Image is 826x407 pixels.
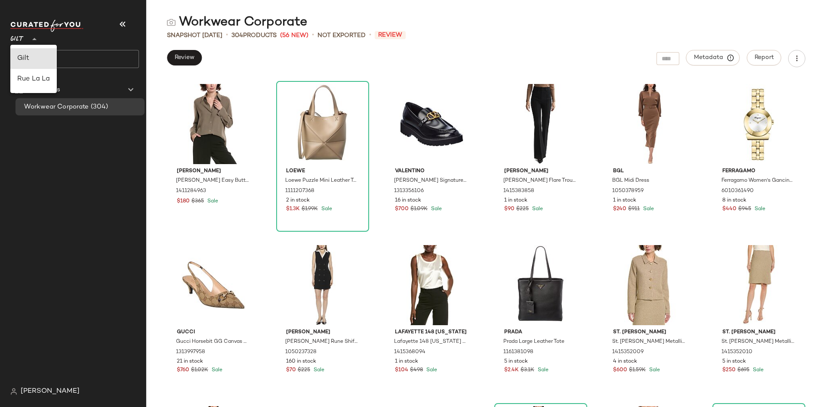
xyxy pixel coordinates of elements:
img: 6010361490_RLLATH.jpg [715,84,802,164]
img: 1161381098_RLLATH.jpg [497,245,584,325]
span: 1050237328 [285,348,317,356]
span: 8 in stock [722,197,746,205]
div: Workwear Corporate [167,14,307,31]
span: Ferragamo Women's Gancino Watch [721,177,795,185]
span: Prada [504,329,577,336]
span: [PERSON_NAME] Rune Shift Dress [285,338,358,346]
span: $945 [738,205,751,213]
span: 5 in stock [722,358,746,366]
span: Report [754,54,774,61]
img: 1415368094_RLLATH.jpg [388,245,475,325]
span: [PERSON_NAME] [177,168,250,175]
span: 16 in stock [395,197,421,205]
span: (56 New) [280,31,308,40]
div: Products [231,31,277,40]
span: Sale [206,199,218,204]
span: St. [PERSON_NAME] Metallic Tweed Jacket [612,338,685,346]
span: $90 [504,205,515,213]
span: $498 [410,367,423,374]
span: 6010361490 [721,187,754,195]
span: Sale [536,367,549,373]
span: 1 in stock [395,358,418,366]
span: 1313356106 [394,187,424,195]
span: St. [PERSON_NAME] Metallic Tweed Skirt [721,338,795,346]
span: Sale [751,367,764,373]
span: 1415352010 [721,348,752,356]
span: $180 [177,198,190,205]
span: Sale [429,206,442,212]
span: • [226,30,228,40]
span: Sale [210,367,222,373]
span: $104 [395,367,408,374]
span: Loewe Puzzle Mini Leather Tote [285,177,358,185]
span: 1415383858 [503,187,534,195]
span: Review [375,31,406,39]
span: Metadata [693,54,733,62]
span: $2.4K [504,367,519,374]
span: Ferragamo [722,168,795,175]
span: 4 in stock [613,358,637,366]
span: [PERSON_NAME] Easy Button Blouse [176,177,249,185]
img: 1111207368_RLLATH.jpg [279,84,366,164]
span: Loewe [286,168,359,175]
span: St. [PERSON_NAME] [613,329,686,336]
span: Snapshot [DATE] [167,31,222,40]
span: [PERSON_NAME] Signature Leather Loafer [394,177,467,185]
span: BGL [613,168,686,175]
button: Report [747,50,781,65]
img: 1313997958_RLLATH.jpg [170,245,257,325]
span: Sale [753,206,765,212]
span: [PERSON_NAME] Flare Trouser [503,177,576,185]
span: $1.02K [191,367,208,374]
span: Sale [312,367,324,373]
span: $1.99K [302,205,318,213]
div: Gilt [17,53,50,64]
span: Sale [320,206,332,212]
span: $760 [177,367,189,374]
span: • [369,30,371,40]
span: • [312,30,314,40]
span: $911 [628,205,640,213]
span: 304 [231,32,243,39]
span: 21 in stock [177,358,203,366]
span: $440 [722,205,737,213]
img: svg%3e [167,18,176,27]
span: Prada Large Leather Tote [503,338,564,346]
span: [PERSON_NAME] [504,168,577,175]
button: Review [167,50,202,65]
span: [PERSON_NAME] [21,386,80,397]
img: 1415383858_RLLATH.jpg [497,84,584,164]
span: St. [PERSON_NAME] [722,329,795,336]
span: 5 in stock [504,358,528,366]
span: Sale [647,367,660,373]
span: 1111207368 [285,187,314,195]
span: $700 [395,205,409,213]
span: (304) [89,102,108,112]
span: 160 in stock [286,358,316,366]
span: Sale [425,367,437,373]
span: Sale [530,206,543,212]
div: undefined-list [10,45,57,93]
img: svg%3e [10,388,17,395]
span: Workwear Corporate [24,102,89,112]
span: $225 [298,367,310,374]
span: $600 [613,367,627,374]
span: 2 in stock [286,197,310,205]
span: Not Exported [317,31,366,40]
span: $1.59K [629,367,646,374]
span: Lafayette 148 [US_STATE] Perla Silk Blouse [394,338,467,346]
span: $695 [737,367,749,374]
span: BGL Midi Dress [612,177,649,185]
img: 1050378959_RLLATH.jpg [606,84,693,164]
span: $365 [191,198,204,205]
span: 1415368094 [394,348,425,356]
span: Gucci [177,329,250,336]
div: Rue La La [17,74,50,84]
span: 1313997958 [176,348,205,356]
span: Valentino [395,168,468,175]
img: cfy_white_logo.C9jOOHJF.svg [10,20,83,32]
span: Gucci Horsebit GG Canvas Slingback Pump [176,338,249,346]
span: [PERSON_NAME] [286,329,359,336]
span: Review [174,54,194,61]
span: $70 [286,367,296,374]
